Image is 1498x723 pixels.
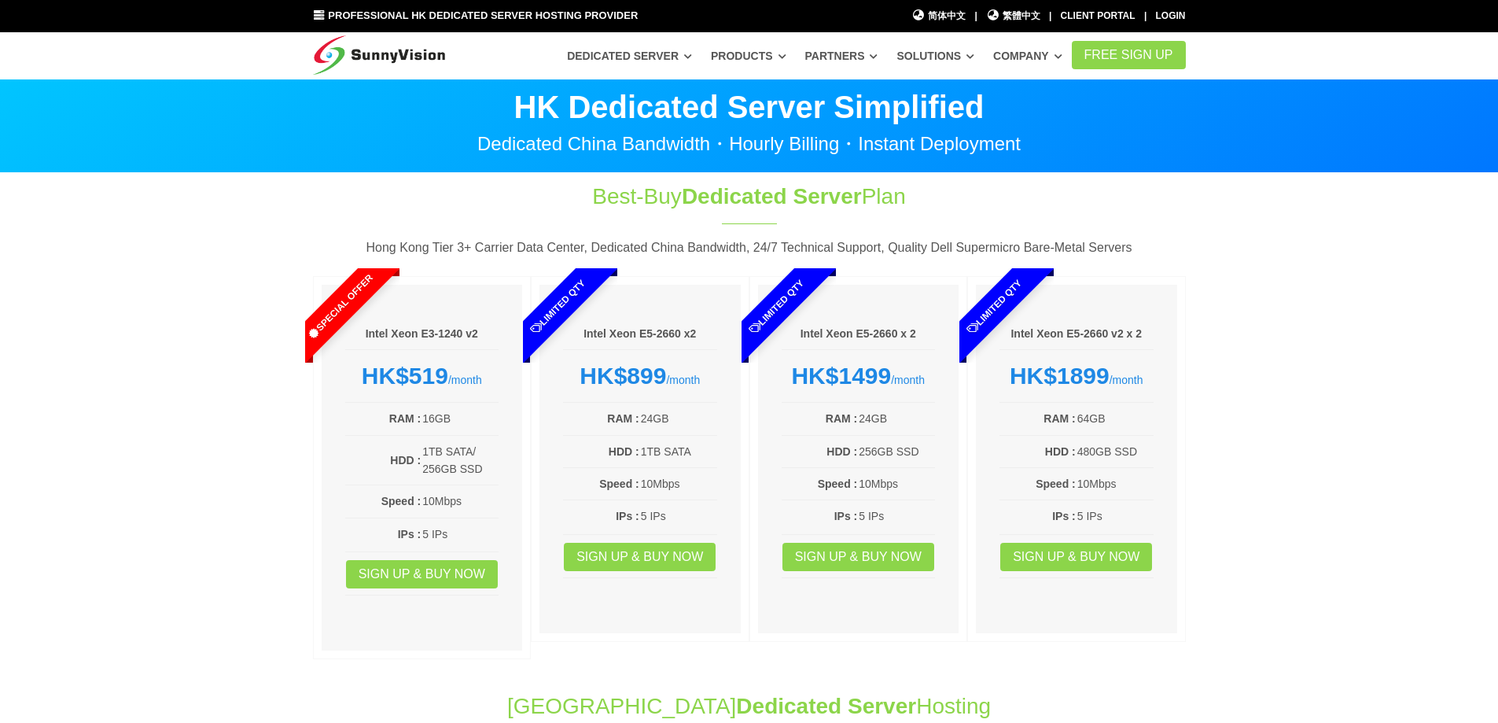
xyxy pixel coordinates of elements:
h6: Intel Xeon E3-1240 v2 [345,326,499,342]
td: 64GB [1077,409,1154,428]
td: 1TB SATA [640,442,717,461]
span: Dedicated Server [736,694,916,718]
td: 10Mbps [1077,474,1154,493]
h6: Intel Xeon E5-2660 x 2 [782,326,936,342]
b: HDD : [390,454,421,467]
b: Speed : [381,495,421,507]
span: Limited Qty [492,241,624,373]
span: Special Offer [274,241,406,373]
a: Solutions [896,42,974,70]
a: FREE Sign Up [1072,41,1186,69]
td: 5 IPs [640,507,717,526]
b: RAM : [607,412,639,425]
h6: Intel Xeon E5-2660 x2 [563,326,717,342]
strong: HK$519 [362,363,448,389]
b: Speed : [599,478,639,490]
td: 24GB [640,409,717,428]
h1: [GEOGRAPHIC_DATA] Hosting [313,691,1186,721]
h1: Best-Buy Plan [488,181,1011,212]
span: Limited Qty [929,241,1061,373]
p: Hong Kong Tier 3+ Carrier Data Center, Dedicated China Bandwidth, 24/7 Technical Support, Quality... [313,238,1186,258]
b: HDD : [609,445,639,458]
td: 480GB SSD [1077,442,1154,461]
p: Dedicated China Bandwidth・Hourly Billing・Instant Deployment [313,135,1186,153]
td: 10Mbps [640,474,717,493]
b: IPs : [1052,510,1076,522]
b: Speed : [1036,478,1076,490]
strong: HK$1499 [791,363,891,389]
li: | [1049,9,1051,24]
td: 256GB SSD [858,442,935,461]
b: HDD : [1045,445,1076,458]
td: 5 IPs [858,507,935,526]
b: Speed : [818,478,858,490]
a: Products [711,42,786,70]
span: Limited Qty [710,241,842,373]
p: HK Dedicated Server Simplified [313,91,1186,123]
td: 24GB [858,409,935,428]
td: 5 IPs [1077,507,1154,526]
b: IPs : [398,528,421,540]
li: | [974,9,977,24]
a: 繁體中文 [986,9,1040,24]
a: Login [1156,10,1186,21]
td: 10Mbps [421,492,499,511]
strong: HK$1899 [1010,363,1110,389]
a: Client Portal [1061,10,1135,21]
div: /month [999,362,1154,390]
span: Professional HK Dedicated Server Hosting Provider [328,9,638,21]
a: Company [993,42,1062,70]
td: 16GB [421,409,499,428]
div: /month [782,362,936,390]
b: IPs : [616,510,639,522]
a: 简体中文 [912,9,966,24]
td: 10Mbps [858,474,935,493]
a: Sign up & Buy Now [782,543,934,571]
td: 5 IPs [421,525,499,544]
span: Dedicated Server [682,184,862,208]
a: Dedicated Server [567,42,692,70]
a: Sign up & Buy Now [346,560,498,588]
b: RAM : [1043,412,1075,425]
a: Sign up & Buy Now [1000,543,1152,571]
div: /month [563,362,717,390]
b: HDD : [826,445,857,458]
div: /month [345,362,499,390]
a: Sign up & Buy Now [564,543,716,571]
h6: Intel Xeon E5-2660 v2 x 2 [999,326,1154,342]
strong: HK$899 [580,363,666,389]
li: | [1144,9,1147,24]
td: 1TB SATA/ 256GB SSD [421,442,499,479]
b: IPs : [834,510,858,522]
a: Partners [805,42,878,70]
b: RAM : [389,412,421,425]
b: RAM : [826,412,857,425]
